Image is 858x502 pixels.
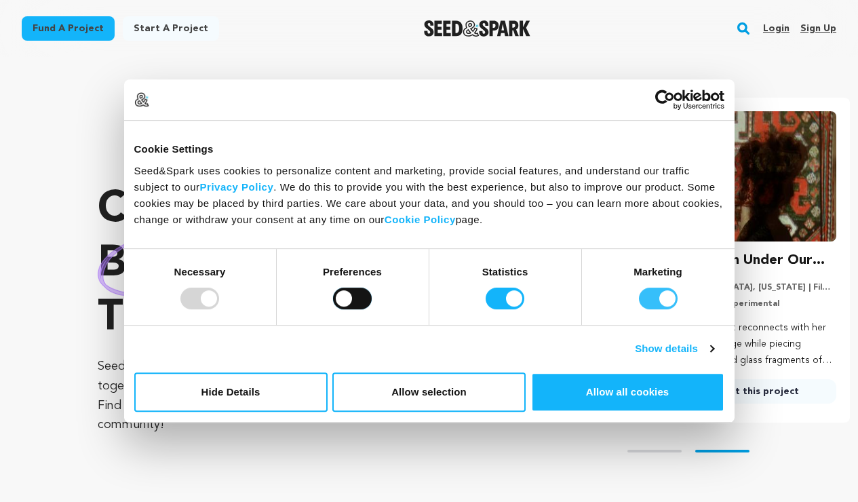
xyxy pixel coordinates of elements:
a: Privacy Policy [200,181,274,193]
a: Seed&Spark Homepage [424,20,530,37]
p: [GEOGRAPHIC_DATA], [US_STATE] | Film Feature [662,282,836,293]
h3: The Dragon Under Our Feet [662,250,836,271]
p: Crowdfunding that . [98,183,393,346]
p: Seed&Spark is where creators and audiences work together to bring incredible new projects to life... [98,357,393,435]
a: Start a project [123,16,219,41]
a: Fund a project [22,16,115,41]
a: Support this project [662,379,836,404]
img: The Dragon Under Our Feet image [662,111,836,242]
img: hand sketched image [98,233,222,297]
button: Allow selection [332,372,526,412]
div: Seed&Spark uses cookies to personalize content and marketing, provide social features, and unders... [134,163,724,228]
a: Usercentrics Cookiebot - opens in a new window [606,90,724,110]
button: Hide Details [134,372,328,412]
strong: Preferences [323,266,382,277]
a: Sign up [800,18,836,39]
img: Seed&Spark Logo Dark Mode [424,20,530,37]
a: Show details [635,341,714,357]
strong: Marketing [633,266,682,277]
strong: Statistics [482,266,528,277]
a: Login [763,18,789,39]
a: Cookie Policy [385,214,456,225]
button: Allow all cookies [531,372,724,412]
img: logo [134,92,149,107]
strong: Necessary [174,266,226,277]
div: Cookie Settings [134,141,724,157]
p: A Bay Area artist reconnects with her Armenian heritage while piecing together stained glass frag... [662,320,836,368]
p: Documentary, Experimental [662,298,836,309]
